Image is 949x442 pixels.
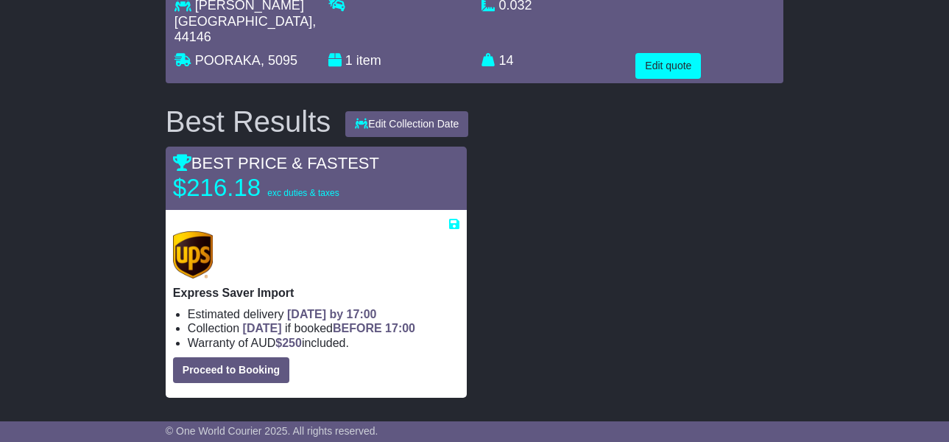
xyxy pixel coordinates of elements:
span: exc duties & taxes [267,188,339,198]
span: © One World Courier 2025. All rights reserved. [166,425,378,437]
img: UPS (new): Express Saver Import [173,231,213,278]
li: Collection [188,321,460,335]
span: if booked [243,322,415,334]
span: $ [275,337,302,349]
p: $216.18 [173,173,357,203]
span: BEFORE [333,322,382,334]
span: [DATE] by 17:00 [287,308,377,320]
button: Edit quote [635,53,701,79]
span: , 5095 [261,53,297,68]
li: Estimated delivery [188,307,460,321]
span: [DATE] [243,322,282,334]
span: 1 [345,53,353,68]
li: Warranty of AUD included. [188,336,460,350]
span: 17:00 [385,322,415,334]
span: POORAKA [195,53,261,68]
div: Best Results [158,105,339,138]
span: BEST PRICE & FASTEST [173,154,379,172]
span: , 44146 [174,14,316,45]
span: 250 [282,337,302,349]
span: item [356,53,381,68]
span: 14 [499,53,514,68]
p: Express Saver Import [173,286,460,300]
button: Edit Collection Date [345,111,468,137]
button: Proceed to Booking [173,357,289,383]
